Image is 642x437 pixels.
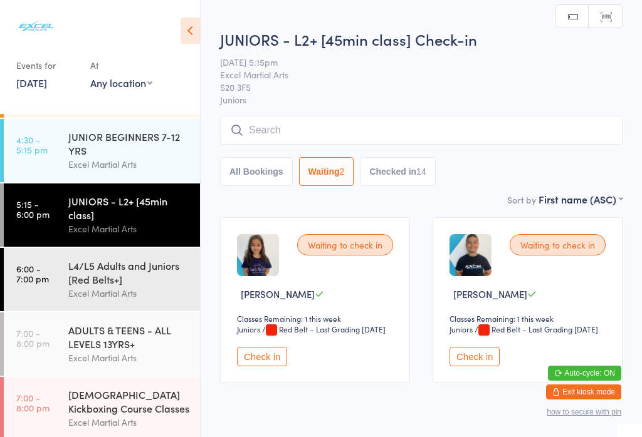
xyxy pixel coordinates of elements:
[450,313,609,324] div: Classes Remaining: 1 this week
[16,264,49,284] time: 6:00 - 7:00 pm
[13,9,60,43] img: Excel Martial Arts
[360,157,435,186] button: Checked in14
[546,384,621,399] button: Exit kiosk mode
[16,328,50,348] time: 7:00 - 8:00 pm
[547,408,621,416] button: how to secure with pin
[16,135,48,155] time: 4:30 - 5:15 pm
[237,313,397,324] div: Classes Remaining: 1 this week
[220,56,603,68] span: [DATE] 5:15pm
[68,222,189,236] div: Excel Martial Arts
[16,76,47,90] a: [DATE]
[4,183,200,247] a: 5:15 -6:00 pmJUNIORS - L2+ [45min class]Excel Martial Arts
[68,130,189,157] div: JUNIOR BEGINNERS 7-12 YRS
[220,81,603,93] span: S20 3FS
[90,76,152,90] div: Any location
[220,116,623,145] input: Search
[68,415,189,429] div: Excel Martial Arts
[16,55,78,76] div: Events for
[237,347,287,366] button: Check in
[450,347,500,366] button: Check in
[16,199,50,219] time: 5:15 - 6:00 pm
[262,324,386,334] span: / Red Belt – Last Grading [DATE]
[453,287,527,301] span: [PERSON_NAME]
[220,68,603,81] span: Excel Martial Arts
[220,157,293,186] button: All Bookings
[241,287,315,301] span: [PERSON_NAME]
[4,312,200,376] a: 7:00 -8:00 pmADULTS & TEENS - ALL LEVELS 13YRS+Excel Martial Arts
[68,351,189,365] div: Excel Martial Arts
[220,29,623,49] h2: JUNIORS - L2+ [45min class] Check-in
[90,55,152,76] div: At
[68,286,189,301] div: Excel Martial Arts
[510,234,606,255] div: Waiting to check in
[450,324,473,334] div: Juniors
[68,259,189,286] div: L4/L5 Adults and Juniors [Red Belts+]
[68,388,189,415] div: [DEMOGRAPHIC_DATA] Kickboxing Course Classes
[16,393,50,413] time: 7:00 - 8:00 pm
[548,366,621,381] button: Auto-cycle: ON
[539,192,623,206] div: First name (ASC)
[416,167,426,177] div: 14
[237,324,260,334] div: Juniors
[450,234,492,276] img: image1657361040.png
[475,324,598,334] span: / Red Belt – Last Grading [DATE]
[68,323,189,351] div: ADULTS & TEENS - ALL LEVELS 13YRS+
[68,157,189,172] div: Excel Martial Arts
[4,119,200,182] a: 4:30 -5:15 pmJUNIOR BEGINNERS 7-12 YRSExcel Martial Arts
[297,234,393,255] div: Waiting to check in
[237,234,279,276] img: image1657361013.png
[299,157,354,186] button: Waiting2
[220,93,623,106] span: Juniors
[340,167,345,177] div: 2
[68,194,189,222] div: JUNIORS - L2+ [45min class]
[507,193,536,206] label: Sort by
[4,248,200,311] a: 6:00 -7:00 pmL4/L5 Adults and Juniors [Red Belts+]Excel Martial Arts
